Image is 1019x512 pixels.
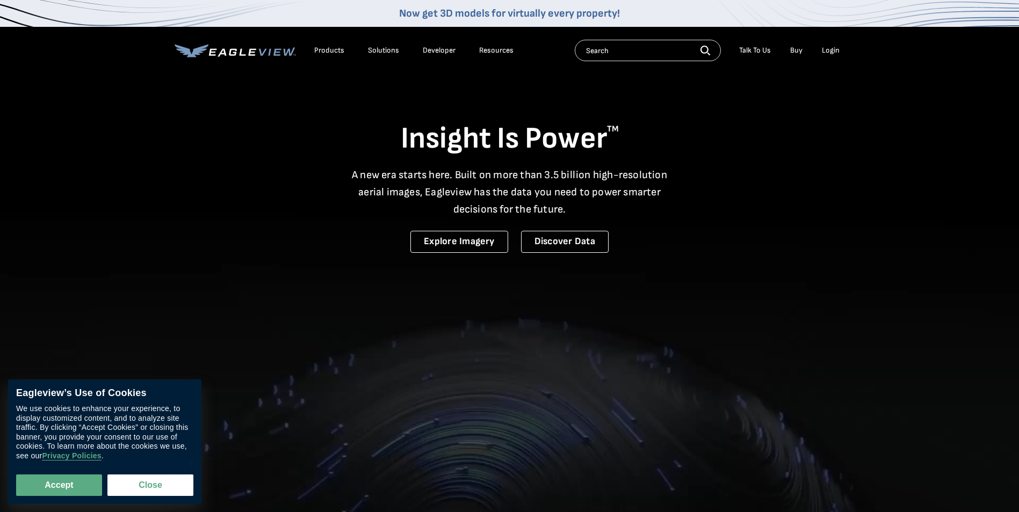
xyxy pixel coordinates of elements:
[479,46,514,55] div: Resources
[368,46,399,55] div: Solutions
[175,120,845,158] h1: Insight Is Power
[607,124,619,134] sup: TM
[423,46,456,55] a: Developer
[575,40,721,61] input: Search
[314,46,344,55] div: Products
[399,7,620,20] a: Now get 3D models for virtually every property!
[42,452,101,461] a: Privacy Policies
[822,46,840,55] div: Login
[16,387,193,399] div: Eagleview’s Use of Cookies
[410,231,508,253] a: Explore Imagery
[790,46,803,55] a: Buy
[345,166,674,218] p: A new era starts here. Built on more than 3.5 billion high-resolution aerial images, Eagleview ha...
[16,405,193,461] div: We use cookies to enhance your experience, to display customized content, and to analyze site tra...
[16,474,102,496] button: Accept
[739,46,771,55] div: Talk To Us
[107,474,193,496] button: Close
[521,231,609,253] a: Discover Data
